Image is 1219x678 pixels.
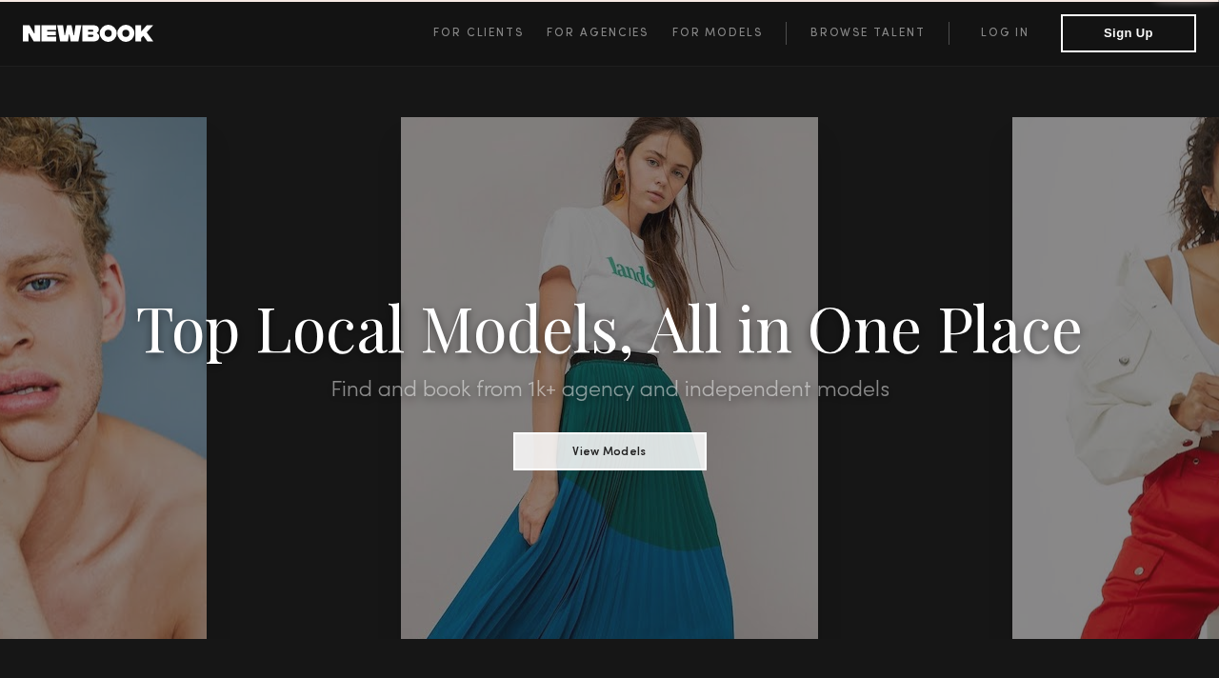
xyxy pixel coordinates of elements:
[91,297,1128,356] h1: Top Local Models, All in One Place
[433,28,524,39] span: For Clients
[433,22,547,45] a: For Clients
[513,439,707,460] a: View Models
[672,22,787,45] a: For Models
[1061,14,1196,52] button: Sign Up
[91,379,1128,402] h2: Find and book from 1k+ agency and independent models
[949,22,1061,45] a: Log in
[672,28,763,39] span: For Models
[513,432,707,470] button: View Models
[547,28,649,39] span: For Agencies
[547,22,671,45] a: For Agencies
[786,22,949,45] a: Browse Talent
